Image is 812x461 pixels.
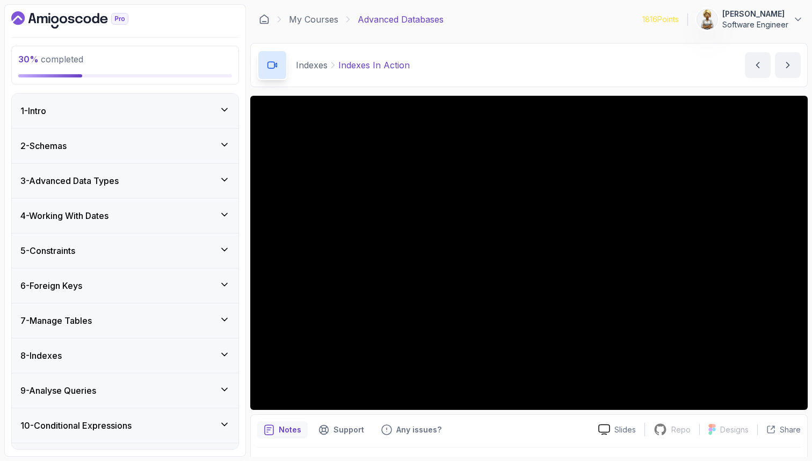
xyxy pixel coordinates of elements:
[20,209,108,222] h3: 4 - Working With Dates
[334,424,364,435] p: Support
[12,338,238,373] button: 8-Indexes
[279,424,301,435] p: Notes
[11,11,153,29] a: Dashboard
[12,198,238,233] button: 4-Working With Dates
[780,424,801,435] p: Share
[18,54,83,65] span: completed
[722,19,788,30] p: Software Engineer
[745,52,771,78] button: previous content
[259,14,270,25] a: Dashboard
[312,421,371,438] button: Support button
[12,303,238,338] button: 7-Manage Tables
[12,164,238,198] button: 3-Advanced Data Types
[12,373,238,408] button: 9-Analyse Queries
[757,424,801,435] button: Share
[396,424,441,435] p: Any issues?
[296,59,328,72] p: Indexes
[12,268,238,303] button: 6-Foreign Keys
[614,424,636,435] p: Slides
[20,139,67,152] h3: 2 - Schemas
[12,408,238,443] button: 10-Conditional Expressions
[697,9,717,30] img: user profile image
[12,129,238,163] button: 2-Schemas
[250,96,808,410] iframe: 3 - Indexes in Action
[20,174,119,187] h3: 3 - Advanced Data Types
[257,421,308,438] button: notes button
[642,14,679,25] p: 1816 Points
[775,52,801,78] button: next content
[12,233,238,268] button: 5-Constraints
[358,13,444,26] p: Advanced Databases
[20,314,92,327] h3: 7 - Manage Tables
[20,349,62,362] h3: 8 - Indexes
[20,384,96,397] h3: 9 - Analyse Queries
[18,54,39,65] span: 30 %
[697,9,803,30] button: user profile image[PERSON_NAME]Software Engineer
[20,279,82,292] h3: 6 - Foreign Keys
[590,424,644,435] a: Slides
[720,424,749,435] p: Designs
[289,13,338,26] a: My Courses
[12,94,238,128] button: 1-Intro
[20,104,46,117] h3: 1 - Intro
[671,424,691,435] p: Repo
[20,244,75,257] h3: 5 - Constraints
[338,59,410,72] p: Indexes In Action
[375,421,448,438] button: Feedback button
[20,419,132,432] h3: 10 - Conditional Expressions
[722,9,788,19] p: [PERSON_NAME]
